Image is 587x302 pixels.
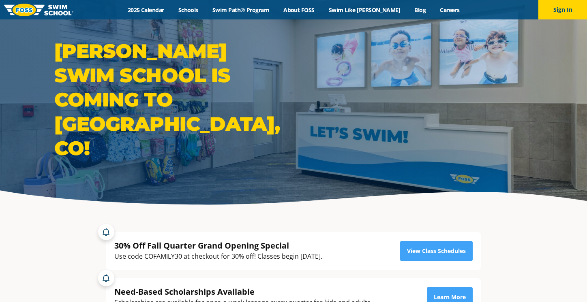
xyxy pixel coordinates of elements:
h1: [PERSON_NAME] Swim School is coming to [GEOGRAPHIC_DATA], CO! [54,39,289,160]
a: Careers [433,6,467,14]
div: 30% Off Fall Quarter Grand Opening Special [114,240,322,251]
a: View Class Schedules [400,241,473,261]
img: FOSS Swim School Logo [4,4,73,16]
div: Use code COFAMILY30 at checkout for 30% off! Classes begin [DATE]. [114,251,322,262]
a: 2025 Calendar [120,6,171,14]
a: Swim Like [PERSON_NAME] [321,6,407,14]
a: Swim Path® Program [205,6,276,14]
a: Schools [171,6,205,14]
a: About FOSS [276,6,322,14]
a: Blog [407,6,433,14]
div: Need-Based Scholarships Available [114,286,372,297]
